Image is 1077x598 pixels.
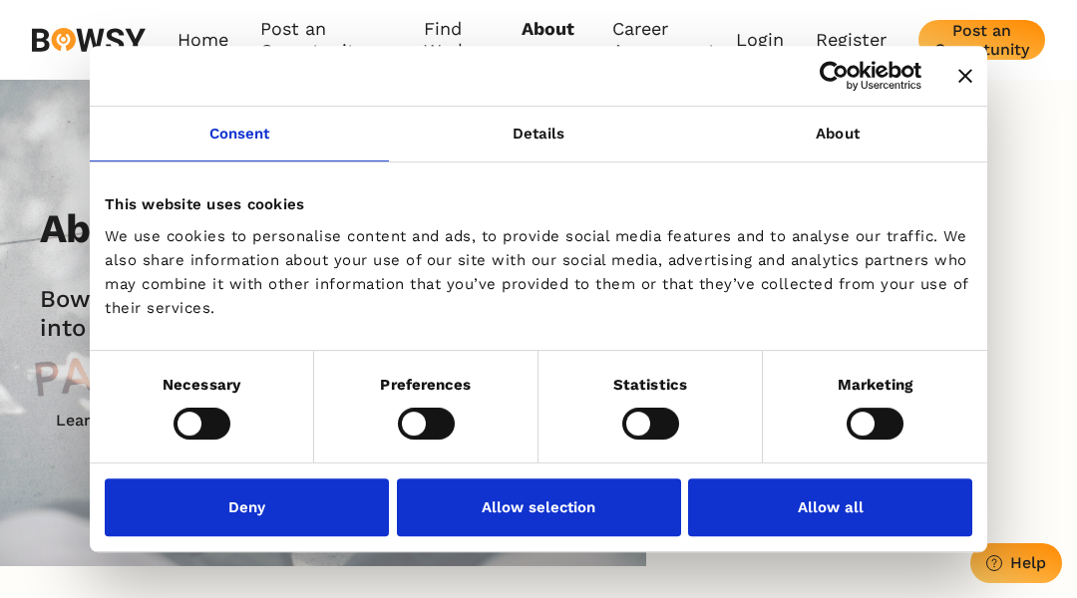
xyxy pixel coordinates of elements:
[934,21,1029,59] div: Post an Opportunity
[40,401,163,441] button: Learn more
[816,29,887,51] a: Register
[918,20,1045,60] button: Post an Opportunity
[105,224,972,320] div: We use cookies to personalise content and ads, to provide social media features and to analyse ou...
[32,28,146,53] img: svg%3e
[163,376,240,394] strong: Necessary
[613,376,687,394] strong: Statistics
[389,107,688,161] a: Details
[105,478,389,536] button: Deny
[958,69,972,83] button: Close banner
[736,29,784,51] a: Login
[397,478,681,536] button: Allow selection
[838,376,913,394] strong: Marketing
[40,285,818,343] h2: Bowsy is an award winning Irish tech start-up that is expanding into the [GEOGRAPHIC_DATA] and th...
[56,411,147,430] div: Learn more
[105,192,972,216] div: This website uses cookies
[688,107,987,161] a: About
[380,376,471,394] strong: Preferences
[90,107,389,161] a: Consent
[688,478,972,536] button: Allow all
[40,205,211,253] h2: About Us
[612,18,736,63] a: Career Assessment
[178,18,228,63] a: Home
[747,61,921,91] a: Usercentrics Cookiebot - opens in a new window
[970,543,1062,583] button: Help
[1010,553,1046,572] div: Help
